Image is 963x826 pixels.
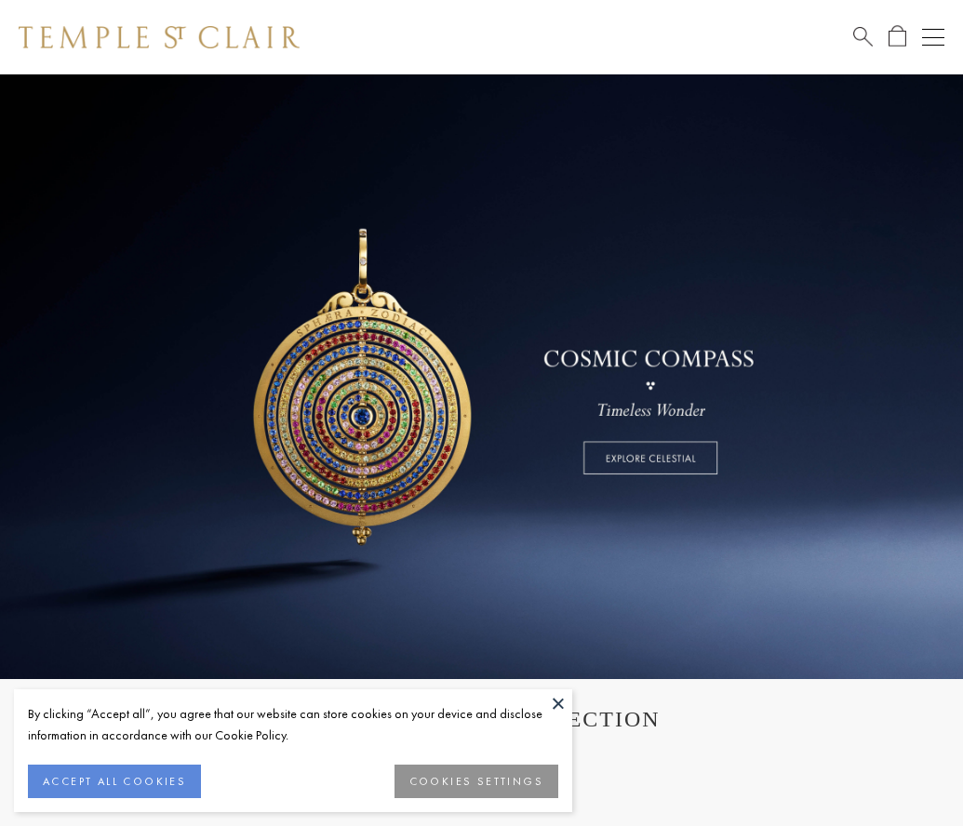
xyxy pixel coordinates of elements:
button: ACCEPT ALL COOKIES [28,765,201,798]
button: Open navigation [922,26,944,48]
a: Search [853,25,873,48]
a: Open Shopping Bag [889,25,906,48]
button: COOKIES SETTINGS [395,765,558,798]
img: Temple St. Clair [19,26,300,48]
div: By clicking “Accept all”, you agree that our website can store cookies on your device and disclos... [28,703,558,746]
